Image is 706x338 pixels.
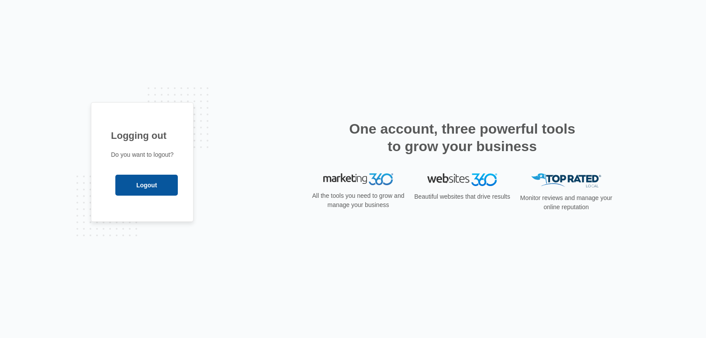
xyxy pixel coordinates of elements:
img: Top Rated Local [531,173,601,188]
p: Do you want to logout? [111,150,173,159]
input: Logout [115,175,178,196]
h1: Logging out [111,128,173,143]
p: Beautiful websites that drive results [413,192,511,201]
h2: One account, three powerful tools to grow your business [346,120,578,155]
img: Marketing 360 [323,173,393,186]
p: All the tools you need to grow and manage your business [309,191,407,210]
p: Monitor reviews and manage your online reputation [517,193,615,212]
img: Websites 360 [427,173,497,186]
